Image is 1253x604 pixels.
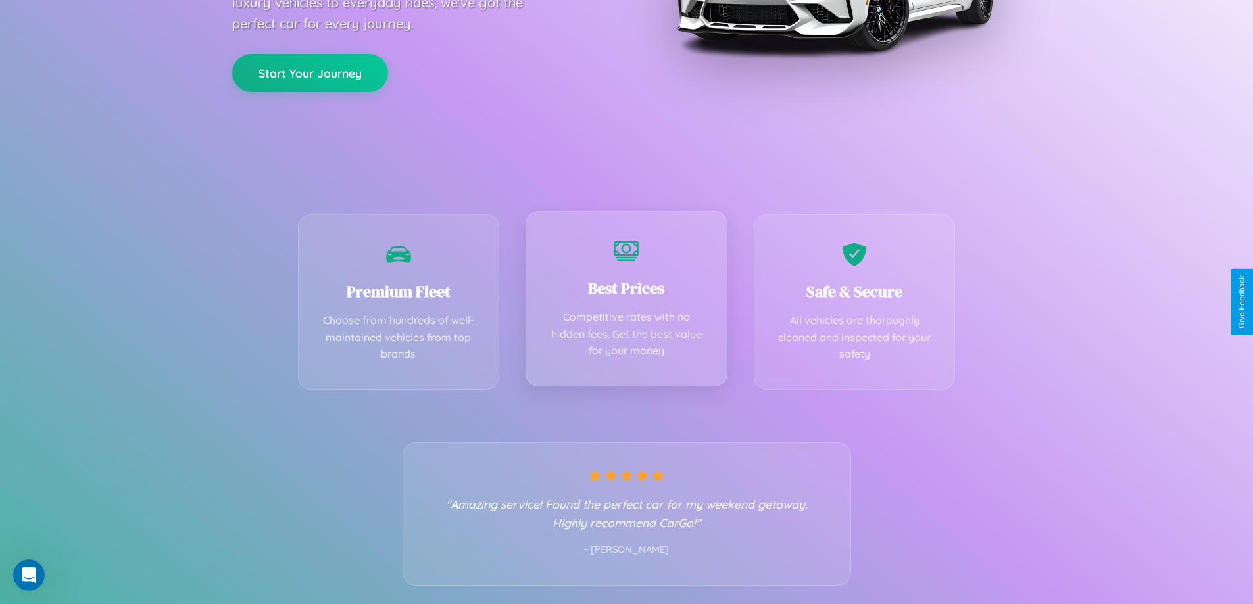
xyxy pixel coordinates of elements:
p: Competitive rates with no hidden fees. Get the best value for your money [546,309,707,360]
h3: Best Prices [546,277,707,299]
p: "Amazing service! Found the perfect car for my weekend getaway. Highly recommend CarGo!" [430,495,824,532]
div: Give Feedback [1237,275,1246,329]
p: All vehicles are thoroughly cleaned and inspected for your safety [774,312,935,363]
p: - [PERSON_NAME] [430,542,824,559]
button: Start Your Journey [232,54,388,92]
iframe: Intercom live chat [13,559,45,591]
p: Choose from hundreds of well-maintained vehicles from top brands [318,312,479,363]
h3: Safe & Secure [774,281,935,302]
h3: Premium Fleet [318,281,479,302]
